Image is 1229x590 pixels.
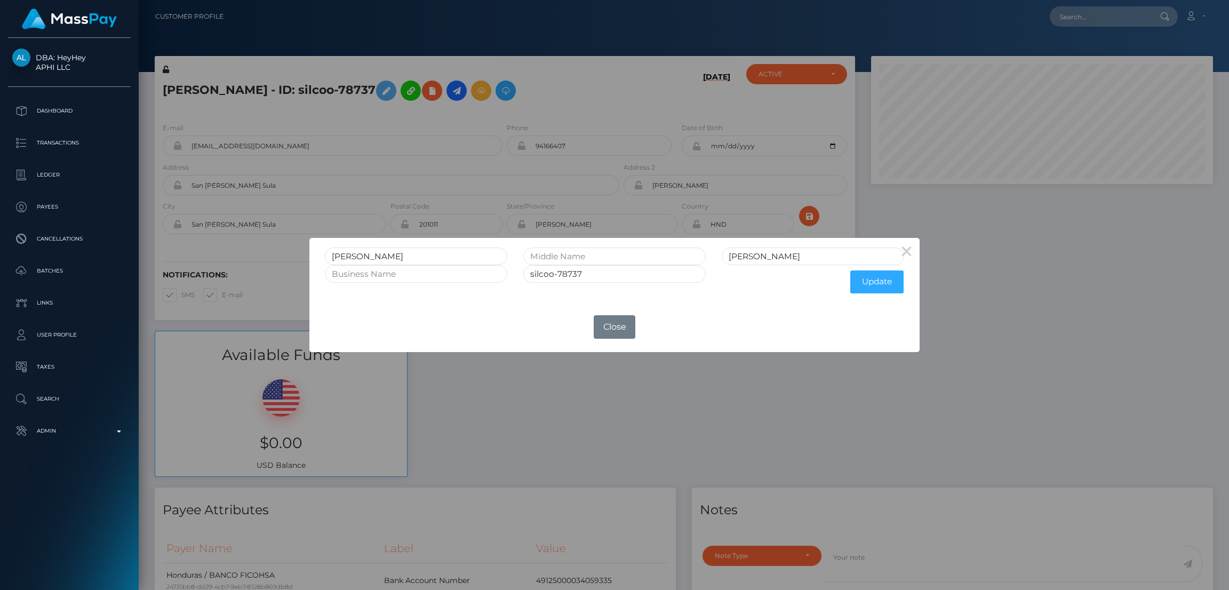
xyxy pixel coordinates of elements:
p: Taxes [12,359,126,375]
img: APHI LLC [12,49,30,67]
p: Transactions [12,135,126,151]
p: Links [12,295,126,311]
p: Dashboard [12,103,126,119]
input: Middle Name [523,248,706,265]
input: Internal User Id [523,265,706,283]
span: DBA: HeyHey APHI LLC [8,53,131,72]
p: Cancellations [12,231,126,247]
p: Search [12,391,126,407]
p: Payees [12,199,126,215]
button: Update [850,270,904,293]
input: Business Name [325,265,507,283]
input: Last Name [722,248,904,265]
input: First Name [325,248,507,265]
img: MassPay Logo [22,9,117,29]
p: User Profile [12,327,126,343]
button: Close [594,315,635,339]
p: Admin [12,423,126,439]
p: Batches [12,263,126,279]
p: Ledger [12,167,126,183]
button: Close this dialog [894,238,920,264]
